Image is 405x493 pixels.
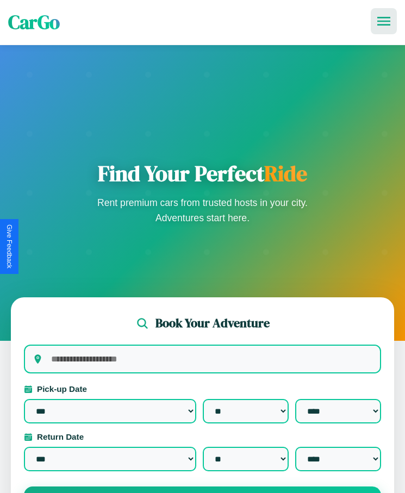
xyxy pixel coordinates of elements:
div: Give Feedback [5,224,13,269]
label: Return Date [24,432,381,441]
h1: Find Your Perfect [94,160,311,186]
label: Pick-up Date [24,384,381,394]
h2: Book Your Adventure [155,315,270,332]
p: Rent premium cars from trusted hosts in your city. Adventures start here. [94,195,311,226]
span: CarGo [8,9,60,35]
span: Ride [264,159,307,188]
